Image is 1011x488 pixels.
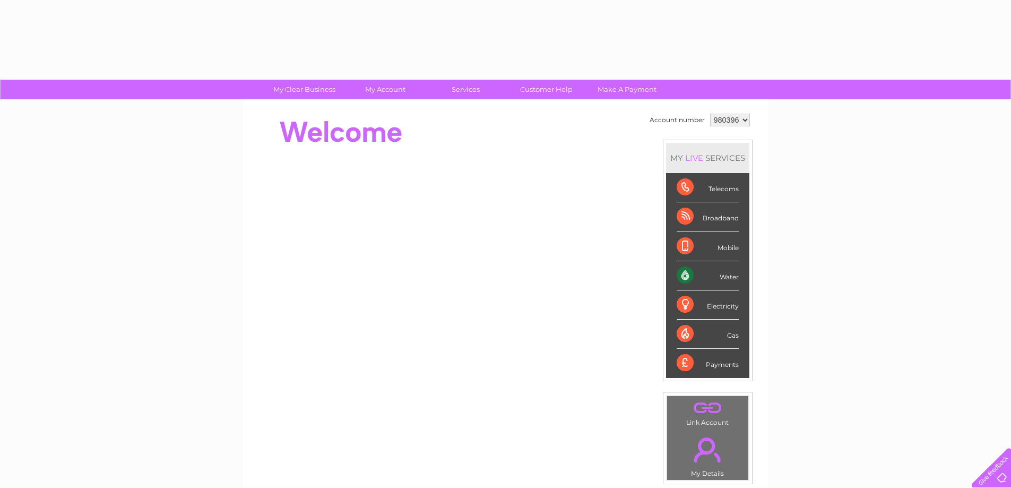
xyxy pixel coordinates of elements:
[503,80,590,99] a: Customer Help
[677,202,739,232] div: Broadband
[422,80,509,99] a: Services
[670,399,746,417] a: .
[667,429,749,481] td: My Details
[683,153,705,163] div: LIVE
[677,349,739,378] div: Payments
[341,80,429,99] a: My Account
[667,396,749,429] td: Link Account
[670,431,746,468] a: .
[677,290,739,320] div: Electricity
[677,232,739,261] div: Mobile
[261,80,348,99] a: My Clear Business
[583,80,671,99] a: Make A Payment
[647,111,707,129] td: Account number
[677,173,739,202] div: Telecoms
[666,143,749,173] div: MY SERVICES
[677,320,739,349] div: Gas
[677,261,739,290] div: Water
